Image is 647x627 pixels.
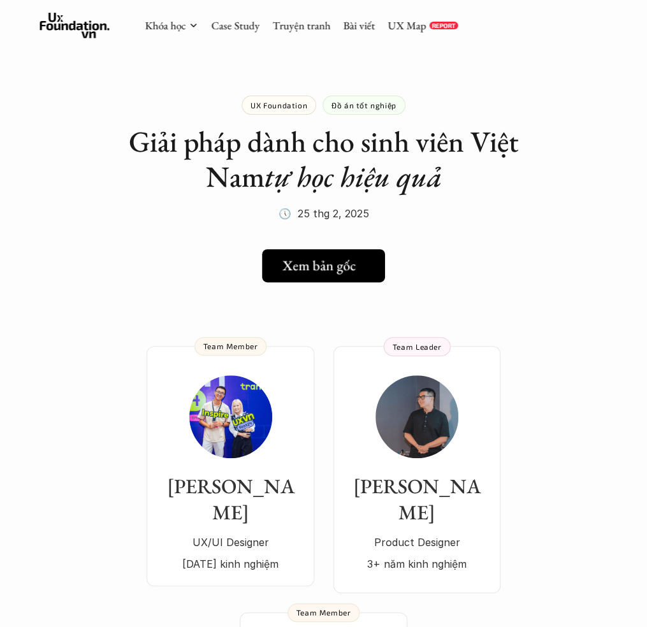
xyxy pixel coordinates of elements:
a: [PERSON_NAME]Product Designer3+ năm kinh nghiệmTeam Leader [333,346,500,593]
p: Team Leader [393,342,442,351]
a: REPORT [429,22,458,29]
p: 🕔 25 thg 2, 2025 [279,204,369,223]
h5: Xem bản gốc [282,257,356,274]
p: Product Designer [346,533,488,552]
p: UX/UI Designer [159,533,302,552]
h1: Giải pháp dành cho sinh viên Việt Nam [97,124,550,194]
a: Khóa học [145,18,185,32]
p: Đồ án tốt nghiệp [331,101,396,110]
a: UX Map [388,18,426,32]
p: Team Member [203,342,258,350]
a: [PERSON_NAME]UX/UI Designer[DATE] kinh nghiệmTeam Member [147,346,314,586]
p: 3+ năm kinh nghiệm [346,554,488,573]
p: Team Member [296,608,351,617]
h3: [PERSON_NAME] [346,473,488,526]
a: Truyện tranh [272,18,330,32]
p: [DATE] kinh nghiệm [159,554,302,573]
a: Xem bản gốc [262,249,385,282]
a: Case Study [211,18,259,32]
p: UX Foundation [251,101,307,110]
em: tự học hiệu quả [265,157,442,196]
p: REPORT [432,22,455,29]
h3: [PERSON_NAME] [159,473,302,526]
a: Bài viết [343,18,375,32]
